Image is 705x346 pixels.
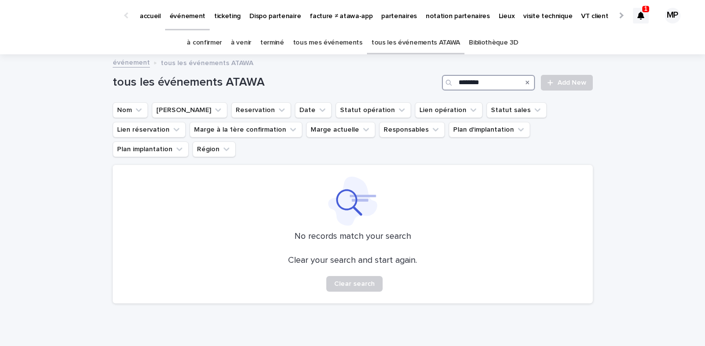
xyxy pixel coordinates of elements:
span: Add New [558,79,586,86]
button: Date [295,102,332,118]
button: Région [193,141,236,157]
a: Add New [541,75,592,91]
button: Lien réservation [113,122,186,138]
p: No records match your search [124,231,581,242]
button: Statut sales [486,102,547,118]
a: Bibliothèque 3D [469,31,518,54]
button: Responsables [379,122,445,138]
a: tous les événements ATAWA [371,31,460,54]
div: MP [665,8,681,23]
button: Nom [113,102,148,118]
a: à venir [231,31,251,54]
button: Statut opération [336,102,411,118]
div: 1 [633,8,649,23]
a: terminé [260,31,284,54]
button: Lien opération [415,102,483,118]
p: 1 [644,5,648,12]
h1: tous les événements ATAWA [113,75,438,90]
span: Clear search [334,280,375,287]
button: Marge actuelle [306,122,375,138]
p: tous les événements ATAWA [161,57,253,68]
input: Search [442,75,535,91]
a: à confirmer [187,31,222,54]
button: Plan d'implantation [449,122,530,138]
button: Lien Stacker [152,102,227,118]
button: Plan implantation [113,141,189,157]
button: Clear search [326,276,383,292]
button: Marge à la 1ère confirmation [190,122,302,138]
button: Reservation [231,102,291,118]
a: événement [113,56,150,68]
img: Ls34BcGeRexTGTNfXpUC [20,6,115,25]
p: Clear your search and start again. [288,255,417,266]
a: tous mes événements [293,31,363,54]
